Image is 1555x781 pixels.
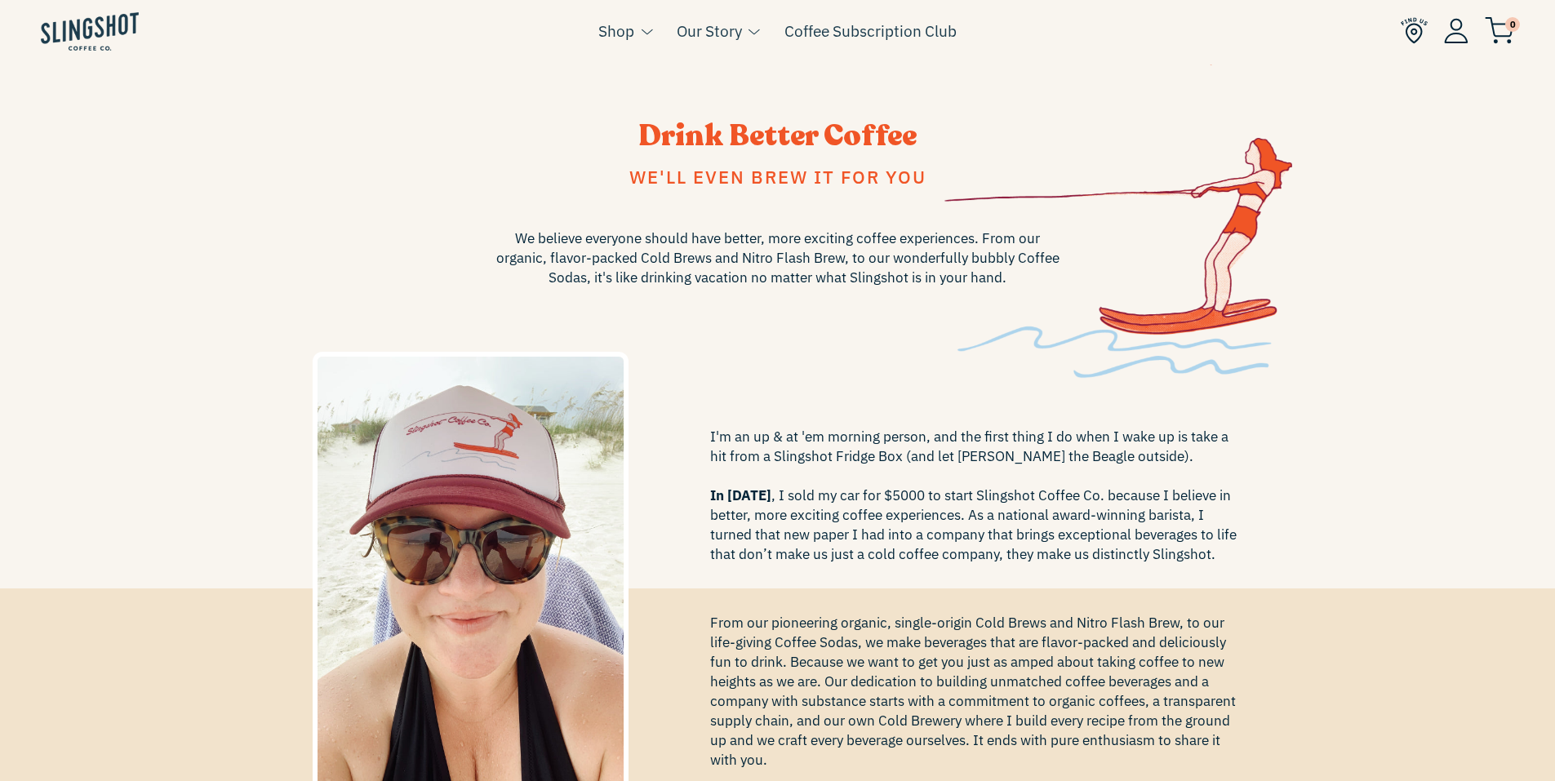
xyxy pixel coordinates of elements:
[1444,18,1468,43] img: Account
[1485,17,1514,44] img: cart
[784,19,957,43] a: Coffee Subscription Club
[1505,17,1520,32] span: 0
[1485,21,1514,41] a: 0
[638,116,917,156] span: Drink Better Coffee
[710,486,771,504] span: In [DATE]
[944,64,1292,378] img: skiabout-1636558702133_426x.png
[710,427,1243,564] span: I'm an up & at 'em morning person, and the first thing I do when I wake up is take a hit from a S...
[492,229,1064,287] span: We believe everyone should have better, more exciting coffee experiences. From our organic, flavo...
[629,165,926,189] span: We'll even brew it for you
[677,19,742,43] a: Our Story
[1401,17,1428,44] img: Find Us
[598,19,634,43] a: Shop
